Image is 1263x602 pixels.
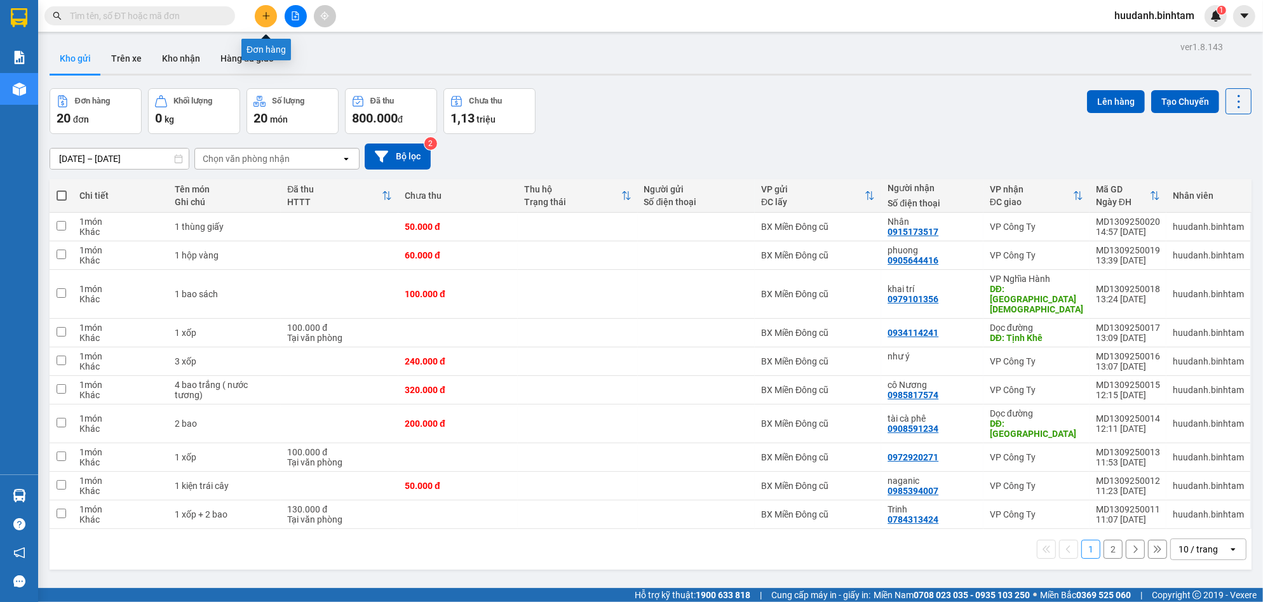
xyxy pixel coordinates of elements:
div: 1 xốp [175,452,274,462]
span: huudanh.binhtam [1104,8,1205,23]
div: BX Miền Đông cũ [761,328,875,338]
div: 0979101356 [888,294,938,304]
div: cô Nương [888,380,977,390]
span: VP Công Ty - [32,90,178,102]
div: MD1309250013 [1096,447,1160,457]
div: Tại văn phòng [287,457,392,467]
div: Trạng thái [524,197,621,207]
div: MD1309250020 [1096,217,1160,227]
div: VP Công Ty [990,222,1083,232]
div: 1 kiện trái cây [175,481,274,491]
strong: 0369 525 060 [1076,590,1131,600]
div: 0972920271 [888,452,938,462]
button: 1 [1081,540,1100,559]
div: 2 bao [175,418,274,429]
span: 0919 110 458 [45,44,172,69]
button: caret-down [1233,5,1255,27]
th: Toggle SortBy [983,179,1090,213]
div: BX Miền Đông cũ [761,289,875,299]
div: 1 món [79,351,162,361]
th: Toggle SortBy [281,179,398,213]
div: 10 / trang [1179,543,1218,556]
span: aim [320,11,329,20]
div: BX Miền Đông cũ [761,356,875,366]
div: Ghi chú [175,197,274,207]
div: Đơn hàng [75,97,110,105]
span: | [760,588,762,602]
span: copyright [1192,591,1201,599]
span: caret-down [1239,10,1250,22]
div: huudanh.binhtam [1173,356,1244,366]
div: 13:07 [DATE] [1096,361,1160,371]
span: đơn [73,114,89,124]
div: 14:57 [DATE] [1096,227,1160,237]
sup: 1 [1217,6,1226,15]
div: 12:11 [DATE] [1096,424,1160,434]
div: VP Công Ty [990,452,1083,462]
span: Miền Nam [874,588,1030,602]
img: solution-icon [13,51,26,64]
div: Chưa thu [405,191,511,201]
div: 1 món [79,447,162,457]
strong: CÔNG TY CP BÌNH TÂM [45,7,172,43]
div: Tại văn phòng [287,333,392,343]
div: 1 món [79,413,162,424]
span: Nhận: [5,90,178,102]
div: VP Nghĩa Hành [990,274,1083,284]
div: MD1309250017 [1096,323,1160,333]
div: 240.000 đ [405,356,511,366]
div: 13:24 [DATE] [1096,294,1160,304]
div: 1 món [79,245,162,255]
button: Tạo Chuyến [1151,90,1219,113]
div: Chọn văn phòng nhận [203,152,290,165]
div: Khác [79,227,162,237]
div: Khác [79,514,162,525]
div: Số điện thoại [888,198,977,208]
div: huudanh.binhtam [1173,250,1244,260]
div: Đơn hàng [241,39,291,60]
button: aim [314,5,336,27]
span: Miền Bắc [1040,588,1131,602]
div: VP Công Ty [990,509,1083,519]
div: Nhân viên [1173,191,1244,201]
span: Cung cấp máy in - giấy in: [771,588,870,602]
span: message [13,575,25,587]
div: Chi tiết [79,191,162,201]
img: icon-new-feature [1210,10,1222,22]
button: Đơn hàng20đơn [50,88,142,134]
div: 1 hộp vàng [175,250,274,260]
div: 1 món [79,217,162,227]
div: 130.000 đ [287,504,392,514]
button: Chưa thu1,13 triệu [443,88,536,134]
div: 1 bao sách [175,289,274,299]
div: huudanh.binhtam [1173,385,1244,395]
div: 100.000 đ [405,289,511,299]
div: DĐ: Tịnh Khê [990,333,1083,343]
div: Thu hộ [524,184,621,194]
div: 0985817574 [888,390,938,400]
svg: open [341,154,351,164]
strong: 1900 633 818 [696,590,750,600]
span: question-circle [13,518,25,530]
div: BX Miền Đông cũ [761,452,875,462]
span: 800.000 [352,110,398,126]
div: huudanh.binhtam [1173,418,1244,429]
div: ver 1.8.143 [1180,40,1223,54]
div: huudanh.binhtam [1173,328,1244,338]
div: BX Miền Đông cũ [761,385,875,395]
div: 100.000 đ [287,447,392,457]
div: 11:23 [DATE] [1096,486,1160,496]
div: Nhân [888,217,977,227]
div: 11:07 [DATE] [1096,514,1160,525]
span: | [1140,588,1142,602]
div: MD1309250011 [1096,504,1160,514]
div: 1 món [79,323,162,333]
div: Số điện thoại [644,197,749,207]
div: VP gửi [761,184,865,194]
button: plus [255,5,277,27]
button: Khối lượng0kg [148,88,240,134]
span: triệu [476,114,496,124]
button: Bộ lọc [365,144,431,170]
span: 20 [57,110,71,126]
div: huudanh.binhtam [1173,289,1244,299]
